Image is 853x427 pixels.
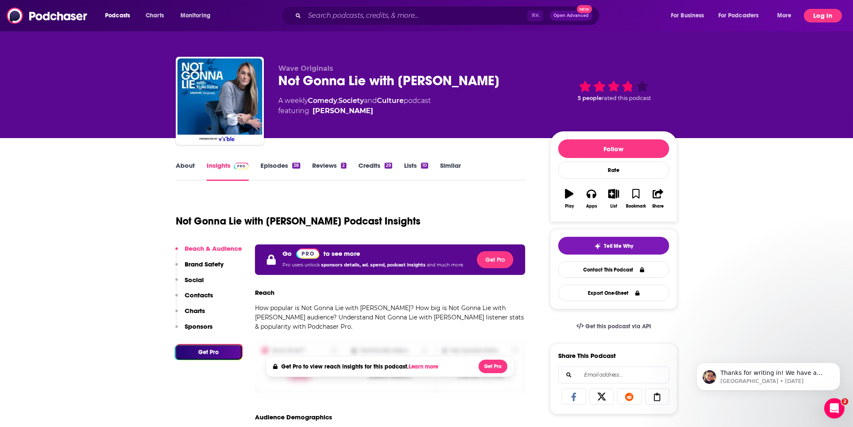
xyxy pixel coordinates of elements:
img: Not Gonna Lie with Kylie Kelce [177,58,262,143]
input: Email address... [565,367,662,383]
button: open menu [99,9,141,22]
button: Get Pro [175,345,242,360]
h4: Get Pro to view reach insights for this podcast. [281,363,441,370]
img: tell me why sparkle [594,243,601,250]
button: Brand Safety [175,260,224,276]
div: 2 [341,163,346,169]
a: Share on Reddit [617,388,642,405]
p: Charts [185,307,205,315]
div: Search podcasts, credits, & more... [289,6,608,25]
p: Reach & Audience [185,244,242,252]
button: Social [175,276,204,291]
button: Open AdvancedNew [550,11,593,21]
a: Similar [440,161,461,181]
span: Tell Me Why [604,243,634,250]
h3: Audience Demographics [255,413,332,421]
button: Play [558,183,580,214]
span: Get this podcast via API [585,323,651,330]
button: Charts [175,307,205,322]
img: Podchaser Pro [296,248,319,259]
button: Get Pro [479,360,507,373]
span: For Podcasters [718,10,759,22]
a: Culture [377,97,404,105]
button: open menu [713,9,771,22]
button: Contacts [175,291,213,307]
p: Contacts [185,291,213,299]
button: Share [647,183,669,214]
a: Contact This Podcast [558,261,669,278]
button: tell me why sparkleTell Me Why [558,237,669,255]
span: More [777,10,792,22]
a: Copy Link [645,388,670,405]
div: Search followers [558,366,669,383]
input: Search podcasts, credits, & more... [305,9,527,22]
span: and [364,97,377,105]
div: Bookmark [626,204,646,209]
button: Get Pro [477,251,513,268]
div: 5 peoplerated this podcast [550,64,677,117]
span: Podcasts [105,10,130,22]
div: 10 [421,163,428,169]
button: open menu [665,9,715,22]
span: featuring [278,106,431,116]
a: Pro website [296,248,319,259]
div: Apps [586,204,597,209]
p: Go [282,250,292,258]
span: Monitoring [180,10,210,22]
a: Society [338,97,364,105]
div: 38 [292,163,300,169]
div: A weekly podcast [278,96,431,116]
a: Share on Facebook [562,388,586,405]
a: About [176,161,195,181]
button: Follow [558,139,669,158]
div: Play [565,204,574,209]
span: Charts [146,10,164,22]
a: Comedy [308,97,337,105]
a: Charts [140,9,169,22]
button: Sponsors [175,322,213,338]
p: Social [185,276,204,284]
span: 2 [842,398,848,405]
button: Learn more [409,363,441,370]
a: Reviews2 [312,161,346,181]
p: Brand Safety [185,260,224,268]
span: For Business [671,10,704,22]
img: Podchaser Pro [234,163,249,169]
button: Export One-Sheet [558,285,669,301]
p: to see more [324,250,360,258]
span: sponsors details, ad. spend, podcast insights [321,262,427,268]
p: Pro users unlock and much more. [282,259,464,272]
div: List [610,204,617,209]
div: 29 [385,163,392,169]
span: , [337,97,338,105]
button: List [603,183,625,214]
button: open menu [771,9,802,22]
button: open menu [174,9,222,22]
div: Rate [558,161,669,179]
button: Apps [580,183,602,214]
div: Share [652,204,664,209]
a: Episodes38 [260,161,300,181]
h3: Share This Podcast [558,352,616,360]
a: Get this podcast via API [570,316,658,337]
h3: Reach [255,288,274,297]
iframe: Intercom live chat [824,398,845,419]
span: New [577,5,592,13]
span: Open Advanced [554,14,589,18]
p: How popular is Not Gonna Lie with [PERSON_NAME]? How big is Not Gonna Lie with [PERSON_NAME] audi... [255,303,525,331]
a: InsightsPodchaser Pro [207,161,249,181]
p: Sponsors [185,322,213,330]
button: Reach & Audience [175,244,242,260]
iframe: Intercom notifications message [684,345,853,404]
span: 5 people [578,95,602,101]
a: Lists10 [404,161,428,181]
img: Podchaser - Follow, Share and Rate Podcasts [7,8,88,24]
a: Credits29 [358,161,392,181]
button: Bookmark [625,183,647,214]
